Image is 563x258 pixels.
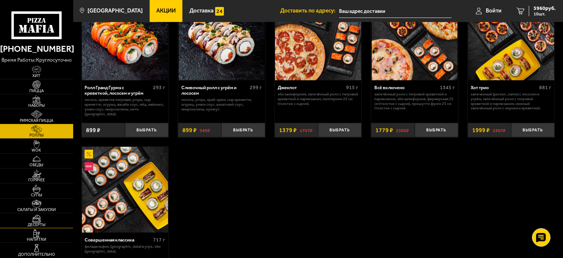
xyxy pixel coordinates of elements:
p: Запечённый ролл с тигровой креветкой и пармезаном, Эби Калифорния, Фермерская 25 см (толстое с сы... [374,92,455,111]
div: Совершенная классика [85,237,151,243]
s: 1757 ₽ [300,127,313,133]
span: Доставка [189,8,214,14]
span: 899 ₽ [86,127,100,133]
span: 1345 г [440,84,455,91]
div: Джекпот [278,85,344,90]
button: Выбрать [125,123,168,137]
span: 899 ₽ [182,127,197,133]
s: 2306 ₽ [396,127,409,133]
span: 1379 ₽ [279,127,297,133]
span: 293 г [153,84,165,91]
span: 299 г [250,84,262,91]
span: 915 г [346,84,359,91]
span: [GEOGRAPHIC_DATA] [88,8,143,14]
input: Ваш адрес доставки [339,4,452,18]
span: Доставить по адресу: [280,8,339,14]
s: 949 ₽ [200,127,210,133]
p: лосось, креветка тигровая, угорь, Сыр креметте, огурец, васаби соус, мёд, майонез, унаги соус, ми... [85,98,165,116]
button: Выбрать [415,123,458,137]
span: 5960 руб. [534,6,556,11]
a: АкционныйНовинкаСовершенная классика [82,147,169,233]
img: Акционный [85,150,93,159]
s: 2307 ₽ [493,127,506,133]
p: лосось, угорь, краб-крем, Сыр креметте, огурец, унаги соус, азиатский соус, микрозелень, кунжут. [181,98,262,112]
button: Выбрать [511,123,555,137]
span: 1779 ₽ [375,127,393,133]
img: Новинка [85,162,93,171]
span: 1999 ₽ [472,127,490,133]
span: 881 г [539,84,552,91]
img: 15daf4d41897b9f0e9f617042186c801.svg [215,7,224,16]
img: Совершенная классика [82,147,168,233]
div: Всё включено [374,85,438,90]
p: Филадельфия, [GEOGRAPHIC_DATA] в угре, Эби [GEOGRAPHIC_DATA]. [85,244,165,254]
span: Войти [486,8,502,14]
div: Ролл Гранд Гурмэ с креветкой, лососем и угрём [85,85,151,96]
p: Эби Калифорния, Запечённый ролл с тигровой креветкой и пармезаном, Пепперони 25 см (толстое с сыр... [278,92,358,106]
span: Акции [156,8,176,14]
p: Запеченный [PERSON_NAME] с лососем и угрём, Запечённый ролл с тигровой креветкой и пармезаном, Не... [471,92,551,111]
div: Хот трио [471,85,537,90]
span: 10 шт. [534,12,556,16]
div: Сливочный ролл с угрём и лососем [181,85,248,96]
span: 717 г [153,237,165,243]
button: Выбрать [318,123,361,137]
button: Выбрать [221,123,265,137]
